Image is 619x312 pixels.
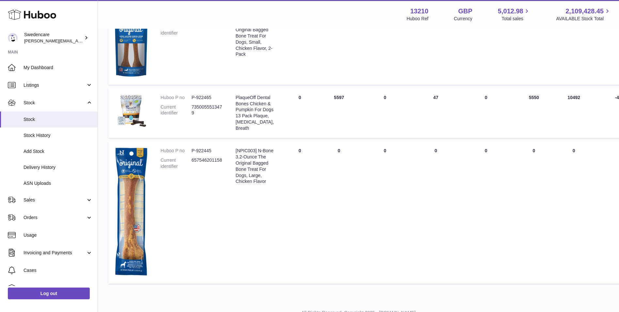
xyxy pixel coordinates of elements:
[565,7,604,16] span: 2,109,428.45
[24,38,166,43] span: [PERSON_NAME][EMAIL_ADDRESS][PERSON_NAME][DOMAIN_NAME]
[512,8,556,85] td: 0
[512,88,556,138] td: 5550
[192,104,223,116] dd: 7350055513479
[23,250,86,256] span: Invoicing and Payments
[23,164,93,171] span: Delivery History
[236,14,274,57] div: [NPIC004] N-Bone 1.4-Ounce The Original Bagged Bone Treat For Dogs, Small, Chicken Flavor, 2-Pack
[407,16,428,22] div: Huboo Ref
[161,104,192,116] dt: Current identifier
[319,88,359,138] td: 5597
[359,141,411,284] td: 0
[23,132,93,139] span: Stock History
[115,95,147,127] img: product image
[161,95,192,101] dt: Huboo P no
[23,116,93,123] span: Stock
[411,88,460,138] td: 47
[236,148,274,185] div: [NPIC003] N-Bone 3.2-Ounce The Original Bagged Bone Treat For Dogs, Large, Chicken Flavor
[485,95,487,100] span: 0
[359,8,411,85] td: 0
[319,8,359,85] td: 0
[411,141,460,284] td: 0
[280,141,319,284] td: 0
[192,24,223,36] dd: 657546201141
[192,95,223,101] dd: P-922465
[498,7,523,16] span: 5,012.98
[115,14,147,77] img: product image
[512,141,556,284] td: 0
[454,16,472,22] div: Currency
[161,157,192,170] dt: Current identifier
[556,88,592,138] td: 10492
[192,148,223,154] dd: P-922445
[556,16,611,22] span: AVAILABLE Stock Total
[23,267,93,274] span: Cases
[23,65,93,71] span: My Dashboard
[23,180,93,186] span: ASN Uploads
[23,197,86,203] span: Sales
[161,24,192,36] dt: Current identifier
[485,148,487,153] span: 0
[23,215,86,221] span: Orders
[161,148,192,154] dt: Huboo P no
[236,95,274,131] div: PlaqueOff Dental Bones Chicken & Pumpkin For Dogs 13 Pack Plaque, [MEDICAL_DATA], Breath
[8,33,18,43] img: daniel.corbridge@swedencare.co.uk
[411,8,460,85] td: 0
[23,100,86,106] span: Stock
[359,88,411,138] td: 0
[556,141,592,284] td: 0
[556,8,592,85] td: 0
[502,16,531,22] span: Total sales
[23,148,93,155] span: Add Stock
[23,285,93,291] span: Channels
[319,141,359,284] td: 0
[410,7,428,16] strong: 13210
[192,157,223,170] dd: 657546201158
[23,232,93,238] span: Usage
[556,7,611,22] a: 2,109,428.45 AVAILABLE Stock Total
[280,88,319,138] td: 0
[458,7,472,16] strong: GBP
[24,32,83,44] div: Swedencare
[115,148,147,275] img: product image
[280,8,319,85] td: 0
[8,288,90,299] a: Log out
[23,82,86,88] span: Listings
[498,7,531,22] a: 5,012.98 Total sales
